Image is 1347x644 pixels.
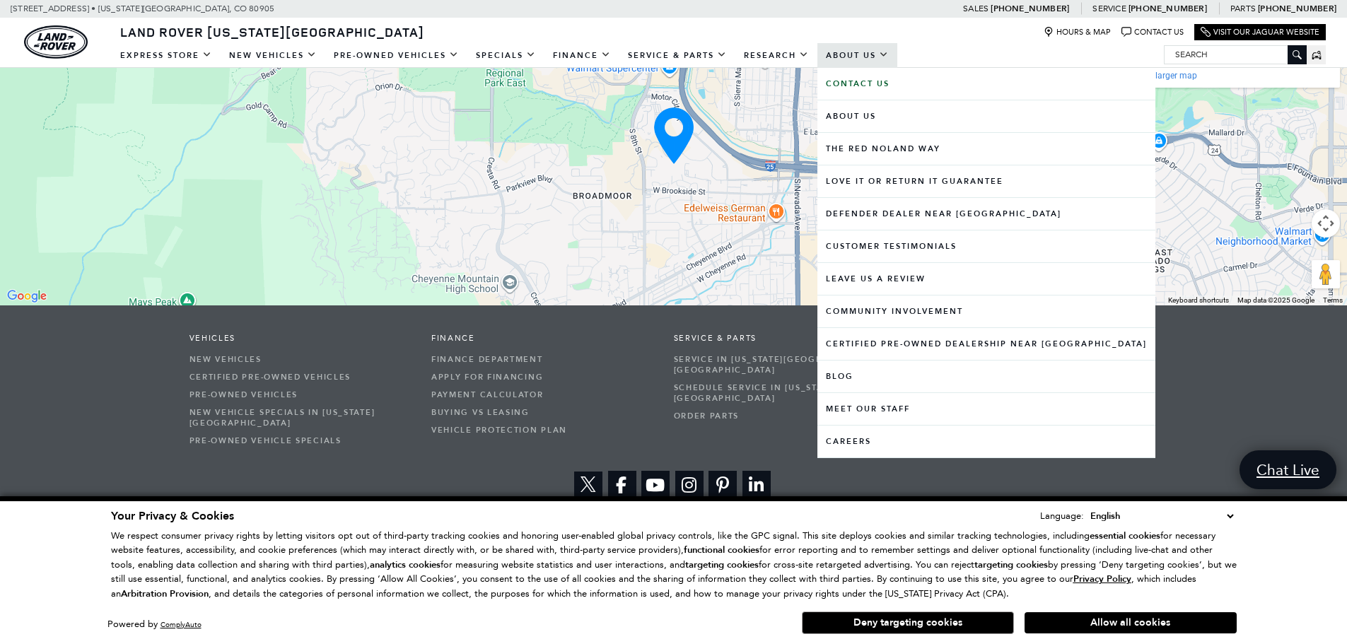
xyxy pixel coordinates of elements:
a: Defender Dealer near [GEOGRAPHIC_DATA] [817,198,1155,230]
a: Chat Live [1240,450,1336,489]
a: Finance Department [431,351,653,368]
a: Contact Us [817,68,1155,100]
strong: essential cookies [1090,529,1160,542]
button: Allow all cookies [1025,612,1237,633]
a: Pre-Owned Vehicles [189,386,411,404]
p: We respect consumer privacy rights by letting visitors opt out of third-party tracking cookies an... [111,529,1237,602]
a: Pre-Owned Vehicles [325,43,467,68]
a: Open Youtube-play in a new window [641,471,670,499]
a: Visit Our Jaguar Website [1201,27,1319,37]
a: About Us [817,43,897,68]
a: Community Involvement [817,295,1155,327]
a: Land Rover [US_STATE][GEOGRAPHIC_DATA] [112,23,433,40]
a: Open Pinterest-p in a new window [709,471,737,499]
button: Map camera controls [1312,209,1340,238]
a: Order Parts [674,407,895,425]
span: Parts [1230,4,1256,13]
a: Schedule Service in [US_STATE][GEOGRAPHIC_DATA] [674,379,895,407]
span: Sales [963,4,989,13]
a: Hours & Map [1044,27,1111,37]
span: Service & Parts [674,334,895,344]
a: Terms (opens in new tab) [1323,296,1343,304]
button: Drag Pegman onto the map to open Street View [1312,260,1340,288]
a: [PHONE_NUMBER] [1129,3,1207,14]
strong: functional cookies [684,544,759,556]
a: Privacy Policy [1073,573,1131,584]
button: Deny targeting cookies [802,611,1014,634]
a: land-rover [24,25,88,59]
a: Certified Pre-Owned Vehicles [189,368,411,386]
a: Meet Our Staff [817,393,1155,425]
a: Customer Testimonials [817,230,1155,262]
a: Open this area in Google Maps (opens a new window) [4,287,50,305]
strong: targeting cookies [974,558,1048,571]
span: Land Rover [US_STATE][GEOGRAPHIC_DATA] [120,23,424,40]
a: New Vehicles [189,351,411,368]
input: Search [1165,46,1306,63]
select: Language Select [1087,508,1237,524]
a: Research [735,43,817,68]
a: Finance [544,43,619,68]
a: Open Twitter in a new window [574,472,602,500]
a: Service & Parts [619,43,735,68]
div: Powered by [107,620,202,629]
a: Vehicle Protection Plan [431,421,653,439]
a: Specials [467,43,544,68]
a: Open Linkedin in a new window [742,471,771,499]
span: Your Privacy & Cookies [111,508,234,524]
a: The Red Noland Way [817,133,1155,165]
a: Open Facebook in a new window [608,471,636,499]
span: Service [1092,4,1126,13]
b: Contact Us [826,78,890,89]
a: Apply for Financing [431,368,653,386]
strong: Arbitration Provision [121,587,209,600]
a: New Vehicles [221,43,325,68]
span: Vehicles [189,334,411,344]
a: Buying vs Leasing [431,404,653,421]
a: New Vehicle Specials in [US_STATE][GEOGRAPHIC_DATA] [189,404,411,432]
strong: analytics cookies [370,558,441,571]
nav: Main Navigation [112,43,897,68]
a: Open Instagram in a new window [675,471,704,499]
a: Careers [817,426,1155,457]
button: Keyboard shortcuts [1168,295,1229,305]
a: Blog [817,361,1155,392]
a: Pre-Owned Vehicle Specials [189,432,411,450]
a: Service in [US_STATE][GEOGRAPHIC_DATA], [GEOGRAPHIC_DATA] [674,351,895,379]
a: Contact Us [1121,27,1184,37]
a: [PHONE_NUMBER] [1258,3,1336,14]
strong: targeting cookies [685,558,759,571]
a: Payment Calculator [431,386,653,404]
a: Certified Pre-Owned Dealership near [GEOGRAPHIC_DATA] [817,328,1155,360]
img: Land Rover [24,25,88,59]
a: About Us [817,100,1155,132]
a: ComplyAuto [161,620,202,629]
u: Privacy Policy [1073,573,1131,585]
a: Leave Us A Review [817,263,1155,295]
span: Map data ©2025 Google [1237,296,1314,304]
a: EXPRESS STORE [112,43,221,68]
div: Language: [1040,511,1084,520]
a: [STREET_ADDRESS] • [US_STATE][GEOGRAPHIC_DATA], CO 80905 [11,4,274,13]
a: View larger map [1135,71,1197,81]
span: Chat Live [1249,460,1326,479]
a: [PHONE_NUMBER] [991,3,1069,14]
a: Love It or Return It Guarantee [817,165,1155,197]
span: Finance [431,334,653,344]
